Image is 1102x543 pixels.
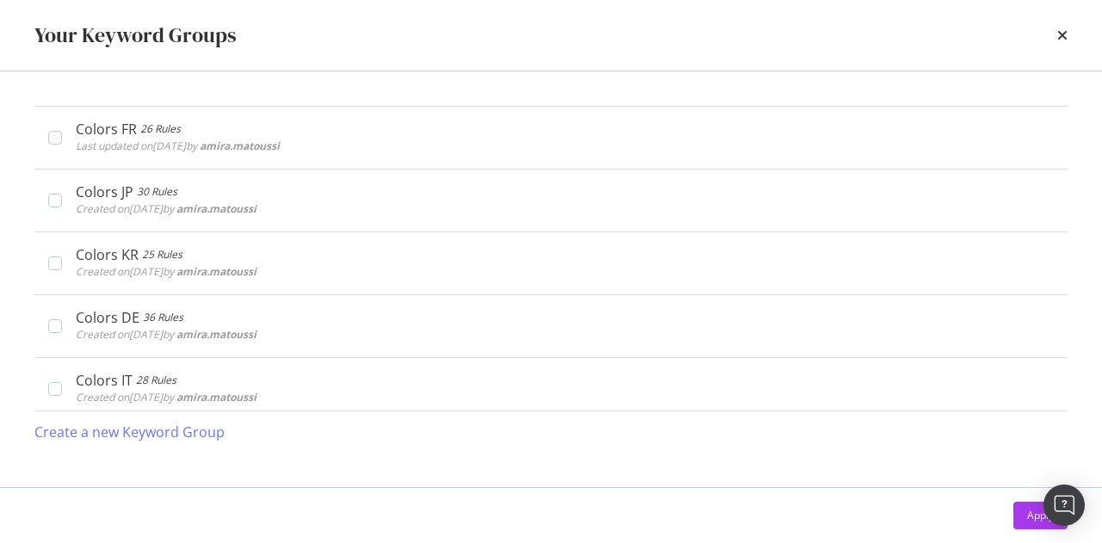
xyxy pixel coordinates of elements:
div: 36 Rules [143,309,183,326]
div: 25 Rules [142,246,183,263]
b: amira.matoussi [176,201,257,216]
div: 28 Rules [136,372,176,389]
span: Created on [DATE] by [76,201,257,216]
div: Colors IT [76,372,133,389]
div: times [1057,21,1068,50]
span: Last updated on [DATE] by [76,139,280,153]
b: amira.matoussi [200,139,280,153]
div: Open Intercom Messenger [1043,484,1085,526]
span: Created on [DATE] by [76,327,257,342]
div: Apply [1027,508,1054,522]
div: Create a new Keyword Group [34,423,225,442]
div: Colors DE [76,309,139,326]
b: amira.matoussi [176,327,257,342]
button: Create a new Keyword Group [34,411,225,453]
div: Colors JP [76,183,133,201]
div: 30 Rules [137,183,177,201]
button: Apply [1013,502,1068,529]
b: amira.matoussi [176,390,257,404]
div: Your Keyword Groups [34,21,236,50]
span: Created on [DATE] by [76,390,257,404]
b: amira.matoussi [176,264,257,279]
div: Colors FR [76,120,137,138]
div: Colors KR [76,246,139,263]
div: 26 Rules [140,120,181,138]
span: Created on [DATE] by [76,264,257,279]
